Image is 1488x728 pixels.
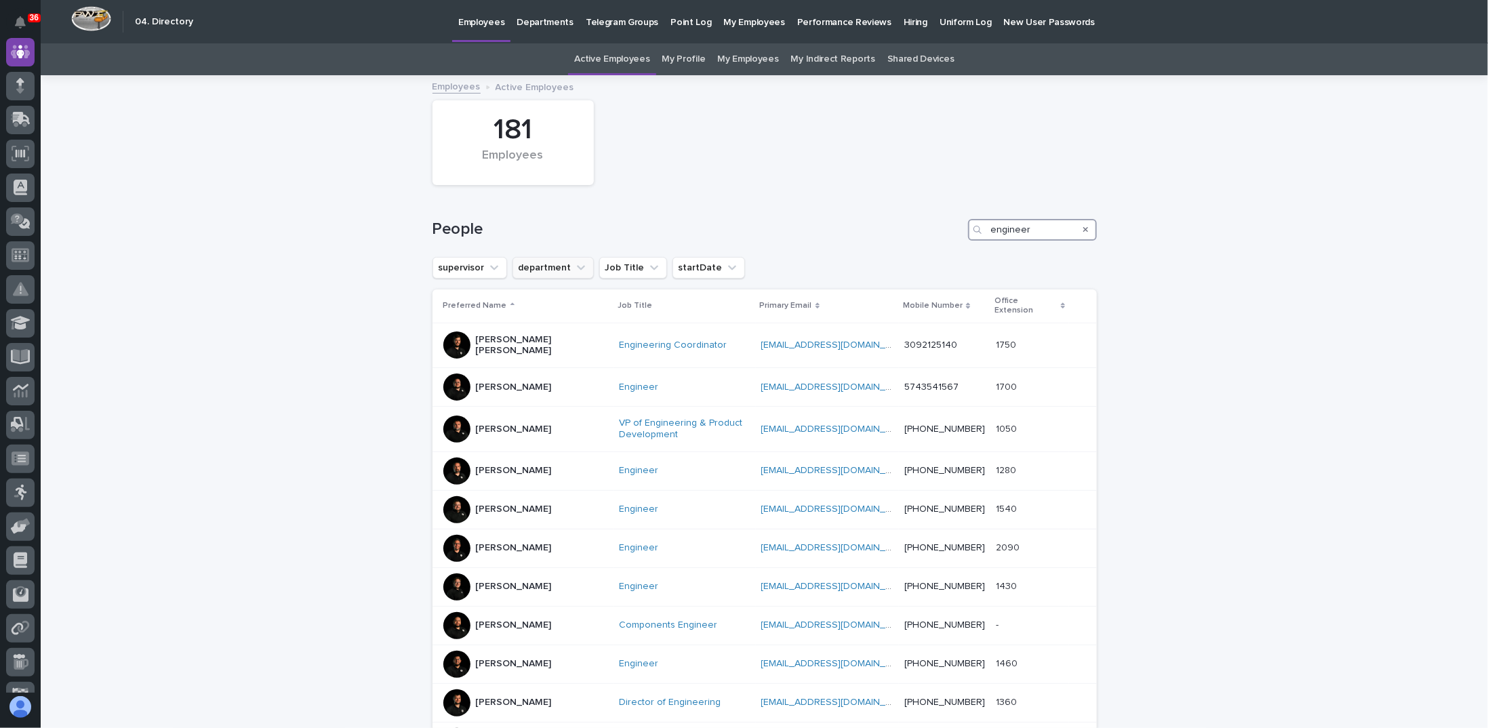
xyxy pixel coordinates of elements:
tr: [PERSON_NAME]Engineer [EMAIL_ADDRESS][DOMAIN_NAME] 574354156717001700 [433,368,1097,407]
p: 1360 [996,694,1020,708]
p: 1700 [996,379,1020,393]
p: [PERSON_NAME] [476,697,552,708]
div: Notifications36 [17,16,35,38]
div: 181 [456,113,571,147]
div: Employees [456,148,571,177]
h2: 04. Directory [135,16,193,28]
p: [PERSON_NAME] [476,581,552,592]
img: Workspace Logo [71,6,111,31]
a: [EMAIL_ADDRESS][DOMAIN_NAME] [761,659,914,668]
a: [EMAIL_ADDRESS][DOMAIN_NAME] [761,697,914,707]
p: Mobile Number [903,298,963,313]
a: [EMAIL_ADDRESS][DOMAIN_NAME] [761,504,914,514]
button: Notifications [6,8,35,37]
p: 1050 [996,421,1020,435]
a: Engineer [619,504,658,515]
a: Components Engineer [619,620,717,631]
p: [PERSON_NAME] [476,658,552,670]
button: startDate [672,257,745,279]
a: [EMAIL_ADDRESS][DOMAIN_NAME] [761,382,914,392]
tr: [PERSON_NAME]Components Engineer [EMAIL_ADDRESS][DOMAIN_NAME] [PHONE_NUMBER]-- [433,606,1097,645]
a: [PHONE_NUMBER] [904,543,985,552]
button: users-avatar [6,693,35,721]
tr: [PERSON_NAME]Engineer [EMAIL_ADDRESS][DOMAIN_NAME] [PHONE_NUMBER]15401540 [433,490,1097,529]
p: [PERSON_NAME] [476,542,552,554]
p: Job Title [618,298,652,313]
a: [EMAIL_ADDRESS][DOMAIN_NAME] [761,340,914,350]
a: Shared Devices [887,43,954,75]
a: Engineer [619,658,658,670]
a: [PHONE_NUMBER] [904,582,985,591]
p: 1280 [996,462,1019,477]
a: 3092125140 [904,340,957,350]
p: [PERSON_NAME] [PERSON_NAME] [476,334,608,357]
input: Search [968,219,1097,241]
a: Engineer [619,542,658,554]
a: Active Employees [574,43,649,75]
h1: People [433,220,963,239]
p: 1460 [996,655,1020,670]
p: Office Extension [994,294,1058,319]
a: Engineer [619,382,658,393]
a: [EMAIL_ADDRESS][DOMAIN_NAME] [761,620,914,630]
p: 1430 [996,578,1020,592]
p: [PERSON_NAME] [476,504,552,515]
a: Director of Engineering [619,697,721,708]
a: [PHONE_NUMBER] [904,620,985,630]
p: [PERSON_NAME] [476,465,552,477]
a: [EMAIL_ADDRESS][DOMAIN_NAME] [761,466,914,475]
p: 36 [30,13,39,22]
a: Engineer [619,465,658,477]
p: [PERSON_NAME] [476,382,552,393]
a: My Employees [717,43,778,75]
p: Preferred Name [443,298,507,313]
p: Active Employees [496,79,574,94]
p: 1540 [996,501,1020,515]
a: Employees [433,78,481,94]
a: [EMAIL_ADDRESS][DOMAIN_NAME] [761,582,914,591]
a: VP of Engineering & Product Development [619,418,750,441]
a: My Profile [662,43,706,75]
a: [EMAIL_ADDRESS][DOMAIN_NAME] [761,424,914,434]
p: [PERSON_NAME] [476,424,552,435]
a: [PHONE_NUMBER] [904,697,985,707]
p: 2090 [996,540,1022,554]
tr: [PERSON_NAME] [PERSON_NAME]Engineering Coordinator [EMAIL_ADDRESS][DOMAIN_NAME] 309212514017501750 [433,323,1097,368]
a: Engineer [619,581,658,592]
p: [PERSON_NAME] [476,620,552,631]
tr: [PERSON_NAME]Engineer [EMAIL_ADDRESS][DOMAIN_NAME] [PHONE_NUMBER]14601460 [433,645,1097,683]
button: department [512,257,594,279]
a: [PHONE_NUMBER] [904,424,985,434]
a: [PHONE_NUMBER] [904,466,985,475]
p: Primary Email [760,298,812,313]
a: [PHONE_NUMBER] [904,659,985,668]
tr: [PERSON_NAME]VP of Engineering & Product Development [EMAIL_ADDRESS][DOMAIN_NAME] [PHONE_NUMBER]1... [433,407,1097,452]
a: My Indirect Reports [791,43,875,75]
p: - [996,617,1001,631]
tr: [PERSON_NAME]Director of Engineering [EMAIL_ADDRESS][DOMAIN_NAME] [PHONE_NUMBER]13601360 [433,683,1097,722]
a: 5743541567 [904,382,959,392]
p: 1750 [996,337,1019,351]
tr: [PERSON_NAME]Engineer [EMAIL_ADDRESS][DOMAIN_NAME] [PHONE_NUMBER]12801280 [433,451,1097,490]
a: [EMAIL_ADDRESS][DOMAIN_NAME] [761,543,914,552]
tr: [PERSON_NAME]Engineer [EMAIL_ADDRESS][DOMAIN_NAME] [PHONE_NUMBER]14301430 [433,567,1097,606]
a: Engineering Coordinator [619,340,727,351]
tr: [PERSON_NAME]Engineer [EMAIL_ADDRESS][DOMAIN_NAME] [PHONE_NUMBER]20902090 [433,529,1097,567]
button: Job Title [599,257,667,279]
a: [PHONE_NUMBER] [904,504,985,514]
button: supervisor [433,257,507,279]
